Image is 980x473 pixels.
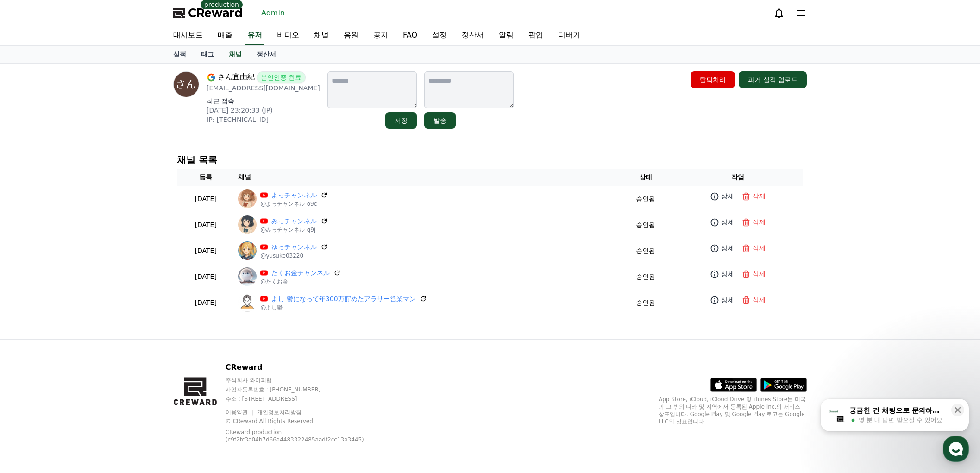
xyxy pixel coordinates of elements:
img: profile image [173,71,199,97]
span: 본인인증 완료 [257,71,306,83]
p: 주소 : [STREET_ADDRESS] [226,395,388,403]
a: ゆっチャンネル [271,242,317,252]
button: 삭제 [740,293,767,307]
a: 상세 [708,293,736,307]
a: たくお金チャンネル [271,268,330,278]
a: 매출 [210,26,240,45]
p: CReward production (c9f2fc3a04b7d66a4483322485aadf2cc13a3445) [226,429,374,443]
p: 주식회사 와이피랩 [226,377,388,384]
a: 채널 [307,26,336,45]
a: 대시보드 [166,26,210,45]
p: 상세 [721,217,734,227]
p: @yusuke03220 [260,252,328,259]
a: 상세 [708,215,736,229]
p: 삭제 [753,217,766,227]
p: 사업자등록번호 : [PHONE_NUMBER] [226,386,388,393]
a: 알림 [491,26,521,45]
button: 발송 [424,112,456,129]
p: [DATE] [181,298,231,308]
img: みっチャンネル [238,215,257,234]
button: 과거 실적 업로드 [739,71,807,88]
span: CReward [188,6,243,20]
th: 등록 [177,169,234,186]
img: たくお金チャンネル [238,267,257,286]
a: 상세 [708,267,736,281]
p: © CReward All Rights Reserved. [226,417,388,425]
a: 설정 [425,26,454,45]
p: [DATE] [181,220,231,230]
p: 상세 [721,295,734,305]
a: 채널 [225,46,245,63]
a: 태그 [194,46,221,63]
p: @たくお金 [260,278,341,285]
p: [EMAIL_ADDRESS][DOMAIN_NAME] [207,83,320,93]
button: 탈퇴처리 [691,71,735,88]
a: よし 鬱になって年300万貯めたアラサー営業マン [271,294,415,304]
a: 상세 [708,189,736,203]
p: 최근 접속 [207,96,320,106]
p: 삭제 [753,295,766,305]
a: 이용약관 [226,409,255,416]
p: 승인됨 [636,246,655,256]
img: よし 鬱になって年300万貯めたアラサー営業マン [238,293,257,312]
p: @みっチャンネル-q9j [260,226,328,233]
a: 유저 [245,26,264,45]
a: 팝업 [521,26,551,45]
p: CReward [226,362,388,373]
a: 음원 [336,26,366,45]
a: 디버거 [551,26,588,45]
p: [DATE] [181,194,231,204]
p: App Store, iCloud, iCloud Drive 및 iTunes Store는 미국과 그 밖의 나라 및 지역에서 등록된 Apple Inc.의 서비스 상표입니다. Goo... [659,396,807,425]
button: 삭제 [740,189,767,203]
p: 상세 [721,243,734,253]
p: 승인됨 [636,272,655,282]
a: CReward [173,6,243,20]
p: 삭제 [753,269,766,279]
a: 공지 [366,26,396,45]
p: [DATE] [181,272,231,282]
th: 상태 [619,169,672,186]
p: 상세 [721,269,734,279]
button: 삭제 [740,215,767,229]
button: 저장 [385,112,417,129]
p: @よっチャンネル-o9c [260,200,328,208]
a: みっチャンネル [271,216,317,226]
h4: 채널 목록 [177,155,803,165]
p: [DATE] [181,246,231,256]
a: よっチャンネル [271,190,317,200]
a: 정산서 [454,26,491,45]
a: Admin [258,6,289,20]
p: 상세 [721,191,734,201]
p: 삭제 [753,191,766,201]
p: IP: [TECHNICAL_ID] [207,115,320,124]
img: よっチャンネル [238,189,257,208]
a: FAQ [396,26,425,45]
a: 정산서 [249,46,283,63]
button: 삭제 [740,241,767,255]
p: 승인됨 [636,194,655,204]
p: [DATE] 23:20:33 (JP) [207,106,320,115]
th: 작업 [672,169,803,186]
p: @よし鬱 [260,304,427,311]
img: ゆっチャンネル [238,241,257,260]
span: さん宜由紀 [218,71,255,83]
a: 개인정보처리방침 [257,409,302,416]
a: 실적 [166,46,194,63]
p: 승인됨 [636,298,655,308]
a: 비디오 [270,26,307,45]
p: 삭제 [753,243,766,253]
p: 승인됨 [636,220,655,230]
button: 삭제 [740,267,767,281]
th: 채널 [234,169,619,186]
a: 상세 [708,241,736,255]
